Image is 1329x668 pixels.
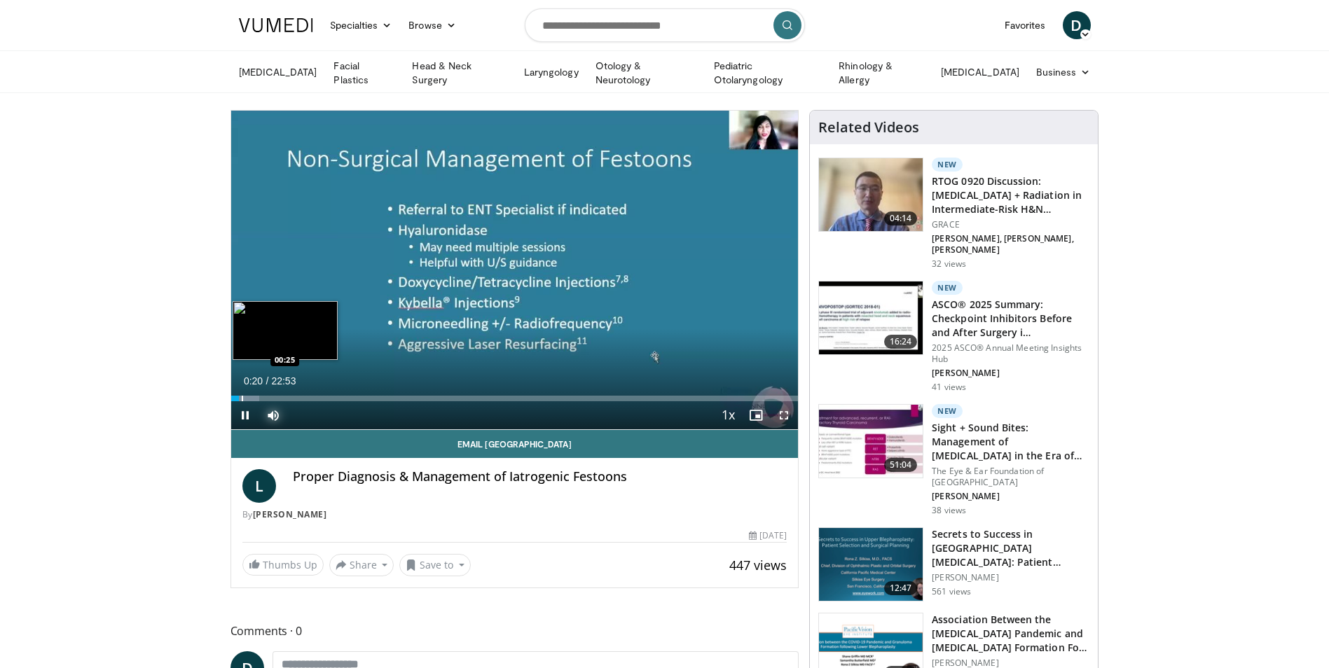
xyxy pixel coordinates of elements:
[400,11,464,39] a: Browse
[325,59,404,87] a: Facial Plastics
[729,557,787,573] span: 447 views
[253,508,327,520] a: [PERSON_NAME]
[1063,11,1091,39] a: D
[932,613,1089,655] h3: Association Between the [MEDICAL_DATA] Pandemic and [MEDICAL_DATA] Formation Fo…
[230,622,799,640] span: Comments 0
[932,342,1089,365] p: 2025 ASCO® Annual Meeting Insights Hub
[329,554,394,576] button: Share
[749,529,787,542] div: [DATE]
[1028,58,1099,86] a: Business
[996,11,1054,39] a: Favorites
[818,119,919,136] h4: Related Videos
[231,396,799,401] div: Progress Bar
[525,8,805,42] input: Search topics, interventions
[322,11,401,39] a: Specialties
[239,18,313,32] img: VuMedi Logo
[932,382,966,393] p: 41 views
[231,401,259,429] button: Pause
[714,401,742,429] button: Playback Rate
[819,405,923,478] img: 8bea4cff-b600-4be7-82a7-01e969b6860e.150x105_q85_crop-smart_upscale.jpg
[819,281,923,354] img: a81f5811-1ccf-4ee7-8ec2-23477a0c750b.150x105_q85_crop-smart_upscale.jpg
[932,281,963,295] p: New
[516,58,587,86] a: Laryngology
[705,59,830,87] a: Pediatric Otolaryngology
[932,58,1028,86] a: [MEDICAL_DATA]
[233,301,338,360] img: image.jpeg
[399,554,471,576] button: Save to
[932,491,1089,502] p: [PERSON_NAME]
[932,404,963,418] p: New
[884,335,918,349] span: 16:24
[932,505,966,516] p: 38 views
[230,58,326,86] a: [MEDICAL_DATA]
[266,375,269,387] span: /
[293,469,787,485] h4: Proper Diagnosis & Management of Iatrogenic Festoons
[587,59,705,87] a: Otology & Neurotology
[932,219,1089,230] p: GRACE
[819,158,923,231] img: 006fd91f-89fb-445a-a939-ffe898e241ab.150x105_q85_crop-smart_upscale.jpg
[231,111,799,430] video-js: Video Player
[259,401,287,429] button: Mute
[770,401,798,429] button: Fullscreen
[884,581,918,595] span: 12:47
[231,430,799,458] a: Email [GEOGRAPHIC_DATA]
[932,368,1089,379] p: [PERSON_NAME]
[830,59,932,87] a: Rhinology & Allergy
[932,421,1089,463] h3: Sight + Sound Bites: Management of [MEDICAL_DATA] in the Era of Targ…
[818,404,1089,516] a: 51:04 New Sight + Sound Bites: Management of [MEDICAL_DATA] in the Era of Targ… The Eye & Ear Fou...
[404,59,515,87] a: Head & Neck Surgery
[271,375,296,387] span: 22:53
[242,508,787,521] div: By
[932,466,1089,488] p: The Eye & Ear Foundation of [GEOGRAPHIC_DATA]
[742,401,770,429] button: Enable picture-in-picture mode
[242,469,276,503] a: L
[818,158,1089,270] a: 04:14 New RTOG 0920 Discussion: [MEDICAL_DATA] + Radiation in Intermediate-Risk H&N… GRACE [PERSO...
[932,527,1089,569] h3: Secrets to Success in [GEOGRAPHIC_DATA][MEDICAL_DATA]: Patient Selection and Su…
[932,158,963,172] p: New
[932,586,971,597] p: 561 views
[242,554,324,576] a: Thumbs Up
[819,528,923,601] img: 432a861a-bd9d-4885-bda1-585710caca22.png.150x105_q85_crop-smart_upscale.png
[932,233,1089,256] p: [PERSON_NAME], [PERSON_NAME], [PERSON_NAME]
[932,572,1089,583] p: [PERSON_NAME]
[884,458,918,472] span: 51:04
[884,211,918,225] span: 04:14
[932,298,1089,340] h3: ASCO® 2025 Summary: Checkpoint Inhibitors Before and After Surgery i…
[244,375,263,387] span: 0:20
[818,527,1089,601] a: 12:47 Secrets to Success in [GEOGRAPHIC_DATA][MEDICAL_DATA]: Patient Selection and Su… [PERSON_NA...
[932,258,966,270] p: 32 views
[818,281,1089,393] a: 16:24 New ASCO® 2025 Summary: Checkpoint Inhibitors Before and After Surgery i… 2025 ASCO® Annual...
[932,174,1089,216] h3: RTOG 0920 Discussion: [MEDICAL_DATA] + Radiation in Intermediate-Risk H&N…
